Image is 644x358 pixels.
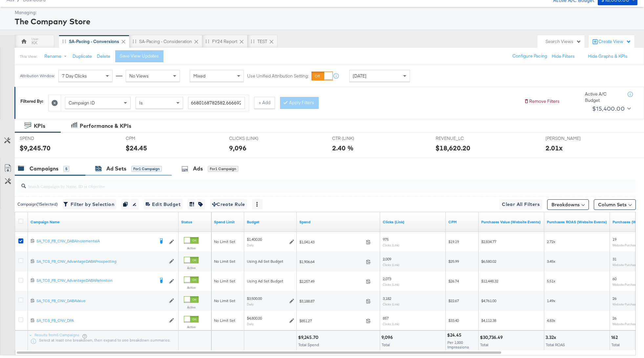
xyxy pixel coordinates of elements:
[299,219,377,225] a: The total amount spent to date.
[247,237,262,242] div: $1,400.00
[448,259,459,264] span: $25.99
[212,38,237,45] div: FY24 Report
[383,257,391,261] span: 2,009
[184,285,199,290] label: Active
[299,239,363,244] span: $1,041.43
[447,332,463,338] div: $24.45
[247,73,309,79] label: Use Unified Attribution Setting:
[257,38,267,45] div: TEST
[332,135,381,142] span: CTR (LINK)
[184,305,199,309] label: Active
[612,342,620,347] span: Total
[481,219,542,225] a: The total value of the purchase actions tracked by your Custom Audience pixel on your website aft...
[36,298,166,304] a: SA_TCS_FB_CNV_DABAValue
[547,298,555,303] span: 1.49x
[448,239,459,244] span: $19.19
[184,325,199,329] label: Active
[383,243,399,247] sub: Clicks (Link)
[247,296,262,301] div: $3,500.00
[31,219,176,225] a: Your campaign name.
[299,279,363,284] span: $2,257.49
[247,219,294,225] a: The maximum amount you're willing to spend on your ads, on average each day or over the lifetime ...
[184,246,199,250] label: Active
[30,165,58,172] div: Campaigns
[585,91,621,103] div: Active A/C Budget
[481,318,496,323] span: $4,112.38
[184,266,199,270] label: Active
[36,259,166,264] div: SA_TCS_FB_CNV_AdvantageDABAProspecting
[144,199,182,210] button: Edit Budget
[448,219,476,225] a: The average cost you've paid to have 1,000 impressions of your ad.
[481,239,496,244] span: $2,834.77
[131,166,162,172] div: for 1 Campaign
[383,302,399,306] sub: Clicks (Link)
[547,259,555,264] span: 3.45x
[552,53,575,59] button: Hide Filters
[62,73,87,79] span: 7 Day Clicks
[546,143,563,153] div: 2.01x
[193,73,205,79] span: Mixed
[214,259,235,264] span: No Limit Set
[499,199,542,210] button: Clear All Filters
[436,135,485,142] span: REVENUE_LC
[20,135,69,142] span: SPEND
[15,16,636,27] div: The Company Store
[547,318,555,323] span: 4.83x
[481,298,496,303] span: $4,761.00
[481,259,496,264] span: $6,580.02
[480,334,505,341] div: $30,736.49
[546,135,595,142] span: [PERSON_NAME]
[481,279,498,283] span: $12,448.32
[612,302,639,306] sub: Website Purchases
[40,51,74,62] button: Rename
[20,74,55,78] div: Attribution Window:
[133,39,136,43] div: Drag to reorder tab
[146,200,181,209] span: Edit Budget
[383,282,399,286] sub: Clicks (Link)
[181,219,209,225] a: Shows the current state of your Ad Campaign.
[298,334,320,341] div: $9,245.70
[524,98,560,104] button: Remove Filters
[247,243,254,247] sub: Daily
[36,278,154,283] div: SA_TCS_FB_CNV_AdvantageDABARetention
[36,318,166,324] a: SA_TCS_FB_CNV_DPA
[588,53,628,59] button: Hide Graphs & KPIs
[590,103,632,114] button: $15,400.00
[353,73,366,79] span: [DATE]
[193,165,203,172] div: Ads
[63,199,116,210] button: Filter by Selection
[80,122,131,130] div: Performance & KPIs
[129,73,149,79] span: No Views
[383,316,389,321] span: 857
[448,318,459,323] span: $33.40
[612,316,616,321] span: 26
[299,318,363,323] span: $851.27
[447,340,469,349] span: Per 1,000 Impressions
[382,342,390,347] span: Total
[247,279,294,284] div: Using Ad Set Budget
[448,279,459,283] span: $26.74
[212,200,245,209] span: Create Rule
[62,39,66,43] div: Drag to reorder tab
[106,165,126,172] div: Ad Sets
[210,199,247,210] button: Create Rule
[547,199,589,210] button: Breakdowns
[298,342,319,347] span: Total Spend
[32,40,37,46] div: KK
[502,200,540,209] span: Clear All Filters
[251,39,254,43] div: Drag to reorder tab
[63,166,69,172] div: 5
[139,100,143,106] span: Is
[612,296,616,301] span: 26
[547,239,555,244] span: 2.72x
[139,38,192,45] div: SA-Pacing - Consideration
[36,238,154,245] a: SA_TCS_FB_CNV_DABAIncrementalA
[214,239,235,244] span: No Limit Set
[299,299,363,303] span: $3,188.87
[612,237,616,242] span: 19
[20,98,43,104] div: Filtered By:
[26,177,579,190] input: Search Campaigns by Name, ID or Objective
[20,143,51,153] div: $9,245.70
[65,200,114,209] span: Filter by Selection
